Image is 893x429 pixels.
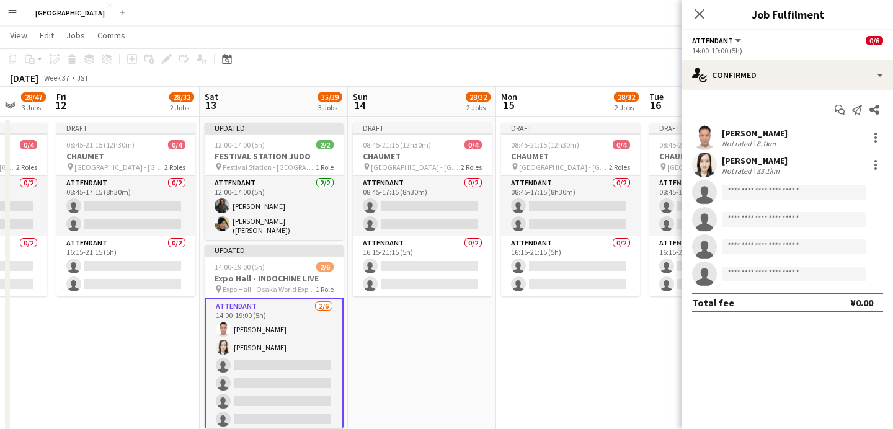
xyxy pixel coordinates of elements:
span: [GEOGRAPHIC_DATA] - [GEOGRAPHIC_DATA] WORLD EXPO [519,162,609,172]
span: 2 Roles [164,162,185,172]
span: 12 [55,98,66,112]
app-job-card: Draft08:45-21:15 (12h30m)0/4CHAUMET [GEOGRAPHIC_DATA] - [GEOGRAPHIC_DATA] WORLD EXPO2 RolesATTEND... [649,123,788,296]
span: 15 [499,98,517,112]
div: Draft [501,123,640,133]
span: Sun [353,91,368,102]
span: 0/4 [613,140,630,149]
a: Edit [35,27,59,43]
div: 3 Jobs [22,103,45,112]
span: 16 [647,98,664,112]
div: Draft [56,123,195,133]
app-card-role: ATTENDANT0/208:45-17:15 (8h30m) [649,176,788,236]
h3: CHAUMET [649,151,788,162]
div: 33.1km [754,166,782,175]
app-card-role: ATTENDANT0/208:45-17:15 (8h30m) [501,176,640,236]
app-card-role: ATTENDANT0/216:15-21:15 (5h) [353,236,492,296]
span: 08:45-21:15 (12h30m) [66,140,135,149]
span: View [10,30,27,41]
span: Tue [649,91,664,102]
span: 13 [203,98,218,112]
h3: Job Fulfilment [682,6,893,22]
span: Sat [205,91,218,102]
h3: Expo Hall - INDOCHINE LIVE [205,273,344,284]
app-card-role: ATTENDANT0/208:45-17:15 (8h30m) [353,176,492,236]
app-card-role: ATTENDANT2/212:00-17:00 (5h)[PERSON_NAME][PERSON_NAME]([PERSON_NAME]) [205,176,344,240]
span: 1 Role [316,162,334,172]
span: Week 37 [41,73,72,82]
span: 35/39 [318,92,342,102]
span: Jobs [66,30,85,41]
span: [GEOGRAPHIC_DATA] - [GEOGRAPHIC_DATA] WORLD EXPO [74,162,164,172]
span: 0/4 [168,140,185,149]
div: 2 Jobs [466,103,490,112]
div: Not rated [722,139,754,148]
span: 14 [351,98,368,112]
span: Edit [40,30,54,41]
span: 28/32 [614,92,639,102]
span: 0/4 [20,140,37,149]
span: 12:00-17:00 (5h) [215,140,265,149]
div: ¥0.00 [850,296,873,309]
div: 2 Jobs [170,103,193,112]
button: [GEOGRAPHIC_DATA] [25,1,115,25]
span: Mon [501,91,517,102]
span: Fri [56,91,66,102]
app-card-role: ATTENDANT0/208:45-17:15 (8h30m) [56,176,195,236]
span: 28/32 [466,92,491,102]
div: Draft [649,123,788,133]
span: [GEOGRAPHIC_DATA] - [GEOGRAPHIC_DATA] WORLD EXPO [371,162,461,172]
app-card-role: ATTENDANT0/216:15-21:15 (5h) [649,236,788,296]
span: [GEOGRAPHIC_DATA] - [GEOGRAPHIC_DATA] WORLD EXPO [667,162,757,172]
span: Comms [97,30,125,41]
h3: CHAUMET [353,151,492,162]
span: Expo Hall - Osaka World Expo 2025 [223,285,316,294]
span: 28/47 [21,92,46,102]
div: 8.1km [754,139,778,148]
div: Updated [205,245,344,255]
span: 08:45-21:15 (12h30m) [659,140,727,149]
div: Not rated [722,166,754,175]
div: [DATE] [10,72,38,84]
div: [PERSON_NAME] [722,155,788,166]
span: 08:45-21:15 (12h30m) [511,140,579,149]
div: Total fee [692,296,734,309]
div: Draft [353,123,492,133]
span: Festival Station - [GEOGRAPHIC_DATA] World Expo 2025 [223,162,316,172]
div: 2 Jobs [615,103,638,112]
div: 3 Jobs [318,103,342,112]
app-card-role: ATTENDANT0/216:15-21:15 (5h) [56,236,195,296]
span: 2 Roles [461,162,482,172]
h3: FESTIVAL STATION JUDO [205,151,344,162]
a: Comms [92,27,130,43]
a: Jobs [61,27,90,43]
app-job-card: Draft08:45-21:15 (12h30m)0/4CHAUMET [GEOGRAPHIC_DATA] - [GEOGRAPHIC_DATA] WORLD EXPO2 RolesATTEND... [353,123,492,296]
h3: CHAUMET [501,151,640,162]
app-job-card: Draft08:45-21:15 (12h30m)0/4CHAUMET [GEOGRAPHIC_DATA] - [GEOGRAPHIC_DATA] WORLD EXPO2 RolesATTEND... [56,123,195,296]
span: 0/4 [464,140,482,149]
button: ATTENDANT [692,36,743,45]
span: 28/32 [169,92,194,102]
app-job-card: Updated14:00-19:00 (5h)2/6Expo Hall - INDOCHINE LIVE Expo Hall - Osaka World Expo 20251 RoleATTEN... [205,245,344,428]
div: [PERSON_NAME] [722,128,788,139]
app-job-card: Draft08:45-21:15 (12h30m)0/4CHAUMET [GEOGRAPHIC_DATA] - [GEOGRAPHIC_DATA] WORLD EXPO2 RolesATTEND... [501,123,640,296]
h3: CHAUMET [56,151,195,162]
span: 2/6 [316,262,334,272]
app-job-card: Updated12:00-17:00 (5h)2/2FESTIVAL STATION JUDO Festival Station - [GEOGRAPHIC_DATA] World Expo 2... [205,123,344,240]
div: Confirmed [682,60,893,90]
span: ATTENDANT [692,36,733,45]
span: 2/2 [316,140,334,149]
app-card-role: ATTENDANT0/216:15-21:15 (5h) [501,236,640,296]
span: 2 Roles [16,162,37,172]
span: 2 Roles [609,162,630,172]
span: 1 Role [316,285,334,294]
div: Updated [205,123,344,133]
div: JST [77,73,89,82]
span: 14:00-19:00 (5h) [215,262,265,272]
span: 08:45-21:15 (12h30m) [363,140,431,149]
